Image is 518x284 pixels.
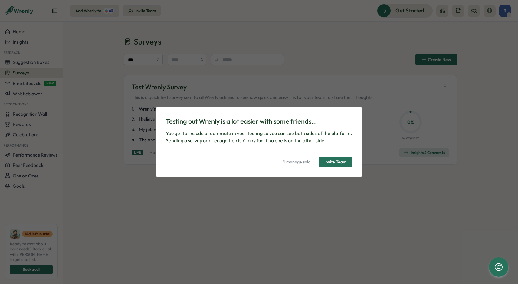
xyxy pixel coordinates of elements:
[276,157,316,167] button: I'll manage solo
[166,130,352,145] p: You get to include a teammate in your testing so you can see both sides of the platform. Sending ...
[166,117,352,126] p: Testing out Wrenly is a lot easier with some friends...
[281,157,310,167] span: I'll manage solo
[324,157,346,167] span: Invite Team
[319,157,352,167] button: Invite Team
